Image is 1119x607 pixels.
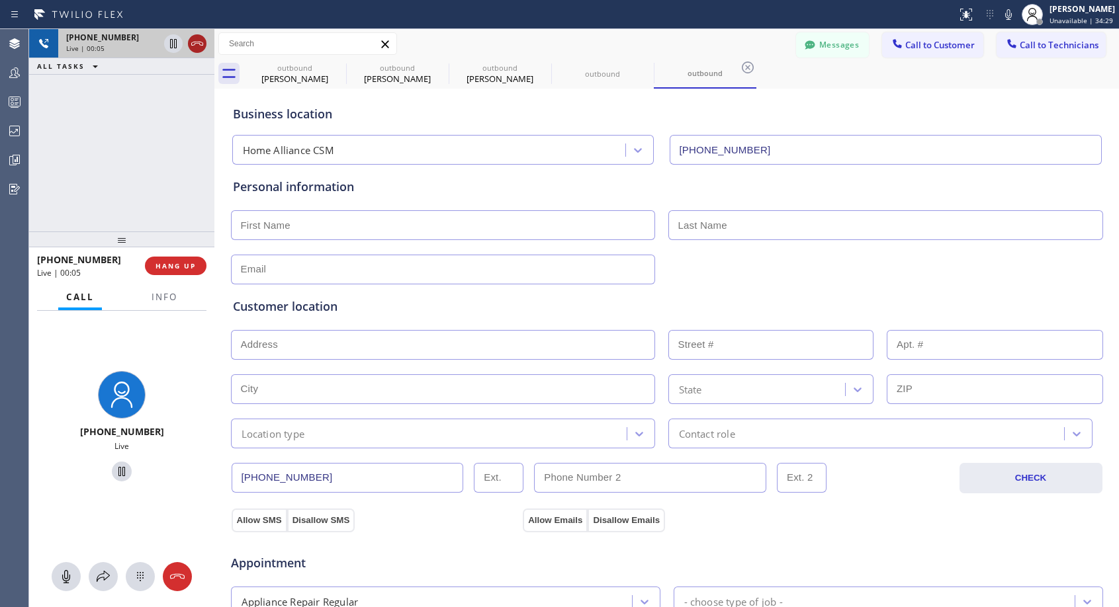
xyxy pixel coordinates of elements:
[112,462,132,481] button: Hold Customer
[231,374,655,404] input: City
[219,33,396,54] input: Search
[668,330,874,360] input: Street #
[231,255,655,284] input: Email
[450,63,550,73] div: outbound
[523,508,588,532] button: Allow Emails
[152,291,177,303] span: Info
[655,68,755,78] div: outbound
[450,59,550,89] div: Jacky Feng
[58,284,102,310] button: Call
[89,562,118,591] button: Open directory
[668,210,1103,240] input: Last Name
[232,508,287,532] button: Allow SMS
[588,508,665,532] button: Disallow Emails
[347,63,447,73] div: outbound
[887,374,1103,404] input: ZIP
[164,34,183,53] button: Hold Customer
[80,425,164,438] span: [PHONE_NUMBER]
[887,330,1103,360] input: Apt. #
[679,426,735,441] div: Contact role
[66,32,139,43] span: [PHONE_NUMBER]
[999,5,1018,24] button: Mute
[997,32,1106,58] button: Call to Technicians
[114,440,129,452] span: Live
[905,39,975,51] span: Call to Customer
[1050,16,1113,25] span: Unavailable | 34:29
[243,143,334,158] div: Home Alliance CSM
[233,298,1101,315] div: Customer location
[163,562,192,591] button: Hang up
[156,261,196,270] span: HANG UP
[960,463,1102,493] button: CHECK
[777,463,827,493] input: Ext. 2
[245,59,345,89] div: Jacky Feng
[287,508,355,532] button: Disallow SMS
[679,382,702,397] div: State
[245,63,345,73] div: outbound
[52,562,81,591] button: Mute
[245,73,345,85] div: [PERSON_NAME]
[1020,39,1098,51] span: Call to Technicians
[126,562,155,591] button: Open dialpad
[474,463,523,493] input: Ext.
[347,73,447,85] div: [PERSON_NAME]
[670,135,1102,165] input: Phone Number
[882,32,983,58] button: Call to Customer
[534,463,766,493] input: Phone Number 2
[37,253,121,266] span: [PHONE_NUMBER]
[231,554,520,572] span: Appointment
[37,61,85,71] span: ALL TASKS
[231,330,655,360] input: Address
[231,210,655,240] input: First Name
[553,69,652,79] div: outbound
[232,463,464,493] input: Phone Number
[233,178,1101,196] div: Personal information
[66,44,105,53] span: Live | 00:05
[29,58,111,74] button: ALL TASKS
[37,267,81,278] span: Live | 00:05
[145,257,206,275] button: HANG UP
[144,284,185,310] button: Info
[233,105,1101,123] div: Business location
[66,291,94,303] span: Call
[450,73,550,85] div: [PERSON_NAME]
[188,34,206,53] button: Hang up
[796,32,869,58] button: Messages
[242,426,305,441] div: Location type
[1050,3,1115,15] div: [PERSON_NAME]
[347,59,447,89] div: Jacky Feng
